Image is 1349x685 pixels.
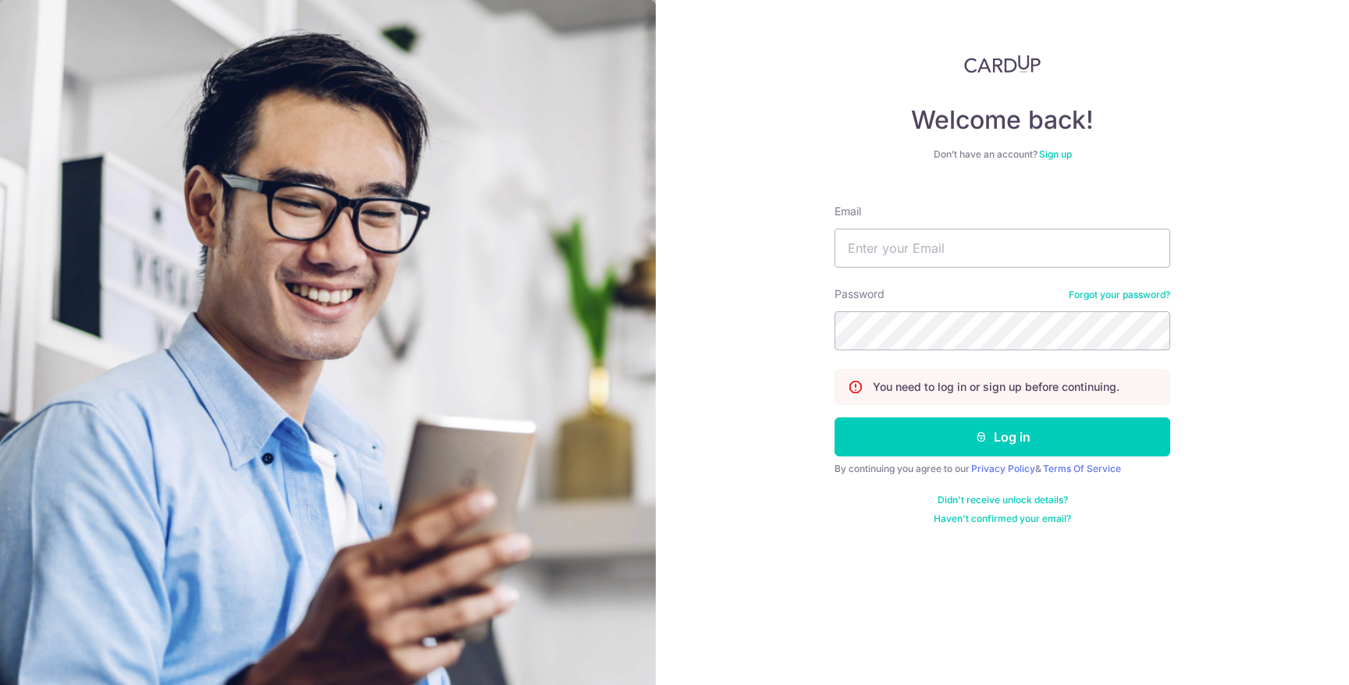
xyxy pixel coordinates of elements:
[835,417,1170,456] button: Log in
[1039,148,1072,160] a: Sign up
[835,286,885,302] label: Password
[835,463,1170,475] div: By continuing you agree to our &
[835,148,1170,161] div: Don’t have an account?
[835,204,861,219] label: Email
[873,379,1119,395] p: You need to log in or sign up before continuing.
[1069,289,1170,301] a: Forgot your password?
[964,55,1041,73] img: CardUp Logo
[835,229,1170,268] input: Enter your Email
[934,513,1071,525] a: Haven't confirmed your email?
[971,463,1035,474] a: Privacy Policy
[835,105,1170,136] h4: Welcome back!
[1043,463,1121,474] a: Terms Of Service
[938,494,1068,506] a: Didn't receive unlock details?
